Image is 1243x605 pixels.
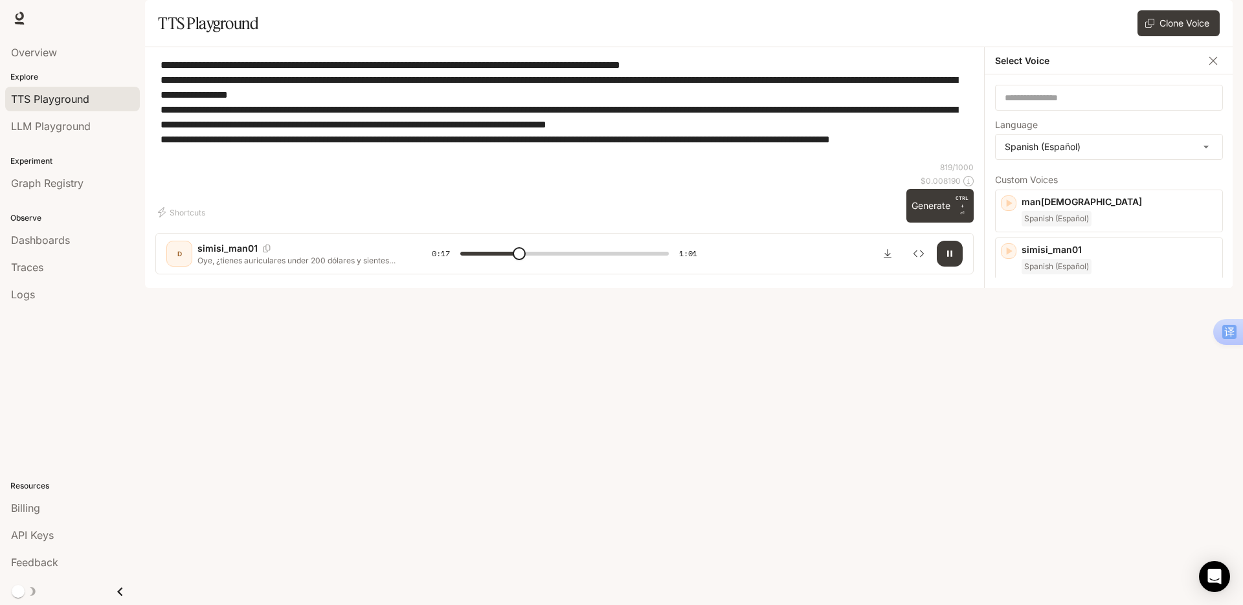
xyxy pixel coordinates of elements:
button: GenerateCTRL +⏎ [906,189,974,223]
p: CTRL + [956,194,969,210]
h1: TTS Playground [158,10,258,36]
button: Shortcuts [155,202,210,223]
p: ⏎ [956,194,969,217]
button: Inspect [906,241,932,267]
p: simisi_man01 [197,242,258,255]
p: man[DEMOGRAPHIC_DATA] [1022,195,1217,208]
span: 1:01 [679,247,697,260]
p: Custom Voices [995,175,1223,184]
span: Spanish (Español) [1022,211,1092,226]
p: simisi_man01 [1022,243,1217,256]
div: D [169,243,190,264]
button: Copy Voice ID [258,245,276,252]
span: Spanish (Español) [1022,259,1092,274]
button: Download audio [875,241,901,267]
span: 0:17 [432,247,450,260]
button: Clone Voice [1137,10,1220,36]
p: Language [995,120,1038,129]
p: 819 / 1000 [940,162,974,173]
p: Oye, ¿tienes auriculares under 200 dólares y sientes que no valen la pena? Like, estos son muchís... [197,255,401,266]
div: Spanish (Español) [996,135,1222,159]
div: Open Intercom Messenger [1199,561,1230,592]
